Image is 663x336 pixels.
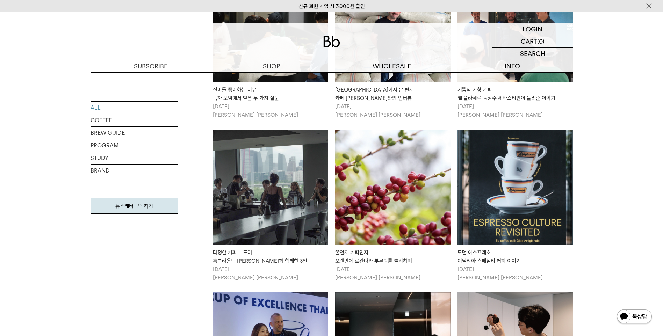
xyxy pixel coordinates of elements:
div: 꿀인지 커피인지 오랜만에 르완다와 부룬디를 출시하며 [335,248,451,265]
p: SEARCH [520,48,545,60]
a: SUBSCRIBE [91,60,211,72]
a: 모던 에스프레소이탈리아 스페셜티 커피 이야기 모던 에스프레소이탈리아 스페셜티 커피 이야기 [DATE][PERSON_NAME] [PERSON_NAME] [457,130,573,282]
div: 다정한 커피 브루어 홈그라운드 [PERSON_NAME]과 함께한 3일 [213,248,328,265]
p: INFO [452,60,573,72]
p: [DATE] [PERSON_NAME] [PERSON_NAME] [457,265,573,282]
div: 산미를 좋아하는 이유 독자 모임에서 받은 두 가지 질문 [213,86,328,102]
p: [DATE] [PERSON_NAME] [PERSON_NAME] [335,265,451,282]
a: BREW GUIDE [91,127,178,139]
a: PROGRAM [91,139,178,152]
div: [GEOGRAPHIC_DATA]에서 온 편지 카페 [PERSON_NAME]와의 인터뷰 [335,86,451,102]
a: LOGIN [492,23,573,35]
p: [DATE] [PERSON_NAME] [PERSON_NAME] [335,102,451,119]
p: [DATE] [PERSON_NAME] [PERSON_NAME] [213,102,328,119]
a: 다정한 커피 브루어홈그라운드 엘리샤 탄과 함께한 3일 다정한 커피 브루어홈그라운드 [PERSON_NAME]과 함께한 3일 [DATE][PERSON_NAME] [PERSON_N... [213,130,328,282]
img: 꿀인지 커피인지오랜만에 르완다와 부룬디를 출시하며 [335,130,451,245]
img: 다정한 커피 브루어홈그라운드 엘리샤 탄과 함께한 3일 [213,130,328,245]
a: STUDY [91,152,178,164]
div: 모던 에스프레소 이탈리아 스페셜티 커피 이야기 [457,248,573,265]
p: [DATE] [PERSON_NAME] [PERSON_NAME] [213,265,328,282]
img: 카카오톡 채널 1:1 채팅 버튼 [616,309,653,326]
img: 로고 [323,36,340,47]
p: (0) [537,35,545,47]
a: ALL [91,102,178,114]
p: [DATE] [PERSON_NAME] [PERSON_NAME] [457,102,573,119]
a: 꿀인지 커피인지오랜만에 르완다와 부룬디를 출시하며 꿀인지 커피인지오랜만에 르완다와 부룬디를 출시하며 [DATE][PERSON_NAME] [PERSON_NAME] [335,130,451,282]
a: 뉴스레터 구독하기 [91,198,178,214]
a: 신규 회원 가입 시 3,000원 할인 [298,3,365,9]
p: LOGIN [523,23,542,35]
div: 기쁨의 가향 커피 엘 플라세르 농장주 세바스티안이 들려준 이야기 [457,86,573,102]
a: SHOP [211,60,332,72]
p: WHOLESALE [332,60,452,72]
a: CART (0) [492,35,573,48]
a: COFFEE [91,114,178,126]
img: 모던 에스프레소이탈리아 스페셜티 커피 이야기 [457,130,573,245]
a: BRAND [91,165,178,177]
p: CART [521,35,537,47]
